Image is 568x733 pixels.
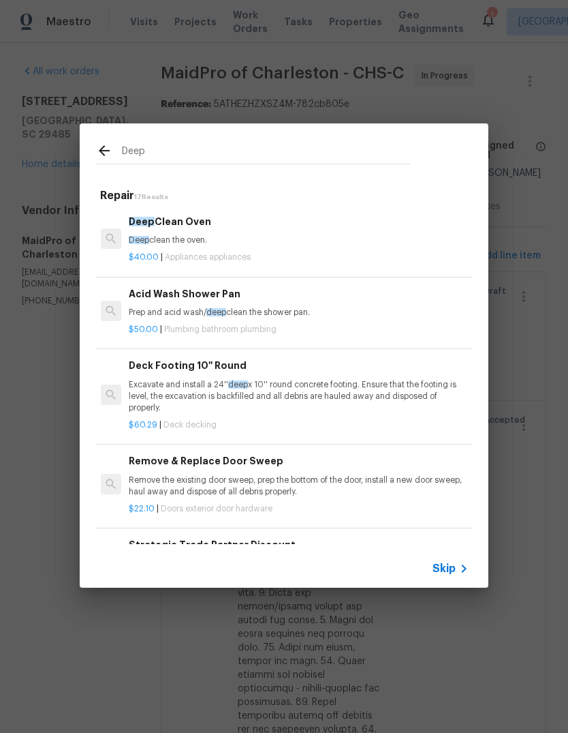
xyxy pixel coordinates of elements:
[122,143,411,163] input: Search issues or repairs
[129,475,467,498] p: Remove the existing door sweep, prep the bottom of the door, install a new door sweep, haul away ...
[129,286,467,301] h6: Acid Wash Shower Pan
[129,453,467,468] h6: Remove & Replace Door Sweep
[100,189,472,203] h5: Repair
[129,503,467,515] p: |
[129,236,149,244] span: Deep
[206,308,226,316] span: deep
[129,325,158,333] span: $50.00
[134,194,168,200] span: 17 Results
[129,214,467,229] h6: Clean Oven
[161,505,272,513] span: Doors exterior door hardware
[129,358,467,373] h6: Deck Footing 10'' Round
[129,253,159,261] span: $40.00
[129,307,467,318] p: Prep and acid wash/ clean the shower pan.
[129,419,467,431] p: |
[129,505,155,513] span: $22.10
[129,217,155,226] span: Deep
[129,379,467,414] p: Excavate and install a 24'' x 10'' round concrete footing. Ensure that the footing is level, the ...
[129,421,157,429] span: $60.29
[228,380,248,389] span: deep
[165,253,251,261] span: Appliances appliances
[129,235,467,246] p: clean the oven.
[129,537,467,552] h6: Strategic Trade Partner Discount
[163,421,217,429] span: Deck decking
[129,324,467,335] p: |
[129,252,467,263] p: |
[164,325,277,333] span: Plumbing bathroom plumbing
[432,562,456,575] span: Skip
